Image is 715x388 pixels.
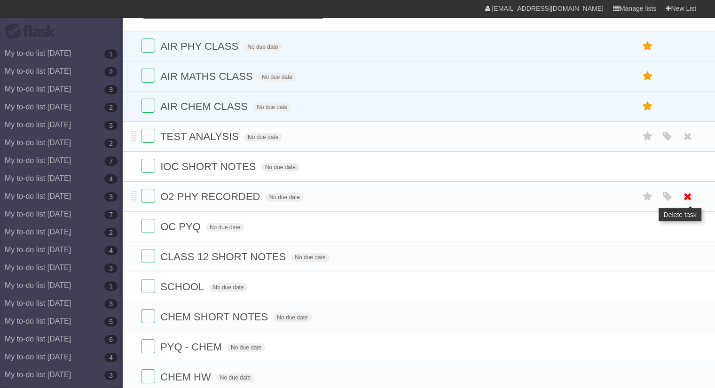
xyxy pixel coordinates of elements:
[244,43,282,51] span: No due date
[160,221,203,233] span: OC PYQ
[141,159,155,173] label: Done
[104,174,118,184] b: 4
[104,281,118,291] b: 1
[104,192,118,202] b: 3
[141,339,155,353] label: Done
[104,335,118,344] b: 6
[141,309,155,323] label: Done
[160,251,288,263] span: CLASS 12 SHORT NOTES
[104,156,118,166] b: 7
[141,249,155,263] label: Done
[104,67,118,77] b: 2
[104,228,118,237] b: 2
[104,371,118,380] b: 3
[141,99,155,113] label: Done
[160,371,213,383] span: CHEM HW
[104,49,118,59] b: 1
[639,99,657,114] label: Star task
[160,101,250,112] span: AIR CHEM CLASS
[639,129,657,144] label: Star task
[104,264,118,273] b: 3
[104,353,118,362] b: 4
[160,161,258,172] span: IOC SHORT NOTES
[160,311,270,323] span: CHEM SHORT NOTES
[266,193,304,202] span: No due date
[141,219,155,233] label: Done
[104,210,118,219] b: 7
[639,69,657,84] label: Star task
[160,191,262,202] span: O2 PHY RECORDED
[216,373,254,382] span: No due date
[104,121,118,130] b: 3
[253,103,291,111] span: No due date
[206,223,244,232] span: No due date
[141,39,155,53] label: Done
[104,139,118,148] b: 2
[273,313,311,322] span: No due date
[160,70,255,82] span: AIR MATHS CLASS
[258,73,296,81] span: No due date
[141,279,155,293] label: Done
[639,189,657,204] label: Star task
[209,283,247,292] span: No due date
[160,281,206,293] span: SCHOOL
[104,103,118,112] b: 2
[639,39,657,54] label: Star task
[160,341,224,353] span: PYQ - CHEM
[141,69,155,83] label: Done
[291,253,329,262] span: No due date
[141,129,155,143] label: Done
[5,23,61,40] div: Flask
[104,85,118,94] b: 3
[160,131,241,142] span: TEST ANALYSIS
[104,299,118,309] b: 3
[141,189,155,203] label: Done
[227,343,265,352] span: No due date
[104,246,118,255] b: 4
[160,40,241,52] span: AIR PHY CLASS
[104,317,118,326] b: 5
[261,163,299,171] span: No due date
[141,369,155,383] label: Done
[244,133,282,141] span: No due date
